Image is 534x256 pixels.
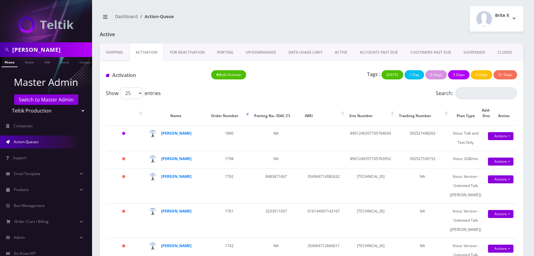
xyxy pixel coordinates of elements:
[450,207,481,234] div: Voice: Verizon - Unlimited Talk ([PERSON_NAME])
[491,44,518,61] a: CLOSED
[208,125,250,150] td: 1800
[404,70,424,79] button: 1 Day
[161,174,192,179] a: [PERSON_NAME]
[302,101,346,125] th: IMEI: activate to sort column ascending
[14,171,41,176] span: Email Template
[455,87,517,99] input: Search:
[396,169,449,203] td: NA
[396,203,449,237] td: NA
[14,203,44,208] span: Ban Management
[18,17,74,33] img: Teltik Production
[251,169,301,203] td: 8483671667
[161,156,192,161] a: [PERSON_NAME]
[450,101,481,125] th: Plan Type
[302,169,346,203] td: 354964714082632
[14,123,33,128] span: Companies
[470,6,523,32] button: Brite X
[161,208,192,214] a: [PERSON_NAME]
[346,203,395,237] td: [TECHNICAL_ID]
[396,151,449,168] td: 392521539152
[22,57,37,67] a: Name
[57,57,72,67] a: Email
[2,57,17,67] a: Phone
[495,13,509,18] h2: Brite X
[346,101,395,125] th: Sim Number: activate to sort column ascending
[425,70,447,79] button: 2 Days
[211,70,246,79] button: Bulk Activate
[115,13,138,19] a: Dashboard
[13,155,26,160] span: Support
[251,151,301,168] td: NA
[129,44,164,61] a: Activation
[488,210,513,218] a: Actions
[100,32,235,37] h1: Active
[488,175,513,183] a: Actions
[251,125,301,150] td: NA
[436,87,517,99] label: Search:
[450,154,481,163] div: Voice: 2GB/mo
[450,172,481,200] div: Voice: Verizon - Unlimited Talk ([PERSON_NAME])
[239,44,282,61] a: UP/DOWNGRADE
[211,44,239,61] a: PORTING
[448,70,470,79] button: 3 Days
[144,101,207,125] th: Name
[329,44,354,61] a: ACTIVE
[396,125,449,150] td: 392521448202
[106,101,144,125] th: : activate to sort column ascending
[346,151,395,168] td: 8901240357105763952
[367,71,380,78] p: Tags :
[208,151,250,168] td: 1798
[138,13,174,20] li: Action-Queue
[106,87,161,99] label: Show entries
[100,44,129,61] a: Shipping
[208,203,250,237] td: 1761
[120,87,143,99] select: Showentries
[302,203,346,237] td: 016144007142167
[482,101,490,125] th: Add-Ons
[346,125,395,150] td: 8901240357105764034
[457,44,491,61] a: SUSPENDED
[14,187,29,192] span: Products
[106,72,202,78] h1: Activation
[354,44,404,61] a: ACCOUNTS PAST DUE
[41,57,53,67] a: SIM
[493,70,517,79] button: 5+ Days
[404,44,457,61] a: CUSTOMERS PAST DUE
[346,169,395,203] td: [TECHNICAL_ID]
[491,101,517,125] th: Action
[208,101,250,125] th: Order Number: activate to sort column ascending
[14,94,78,105] a: Switch to Master Admin
[164,44,211,61] a: FOR-REActivation
[396,101,449,125] th: Tracking Number: activate to sort column ascending
[161,131,192,136] a: [PERSON_NAME]
[471,70,492,79] button: 4 Days
[12,44,91,55] input: Search in Company
[161,243,192,248] a: [PERSON_NAME]
[381,70,403,79] button: [DATE]
[208,169,250,203] td: 1792
[251,203,301,237] td: 3233511937
[14,219,48,224] span: Order / Cart / Billing
[106,74,109,77] img: Activation
[488,158,513,166] a: Actions
[251,101,301,125] th: Porting No. /DAC (?)
[14,235,25,240] span: Admin
[76,57,97,67] a: Company
[450,129,481,147] div: Voice: Talk and Text Only
[100,10,307,28] nav: breadcrumb
[488,132,513,140] a: Actions
[14,139,39,144] span: Action Queues
[488,245,513,253] a: Actions
[14,251,35,256] span: Go Know API
[282,44,329,61] a: DATA USAGE LIMIT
